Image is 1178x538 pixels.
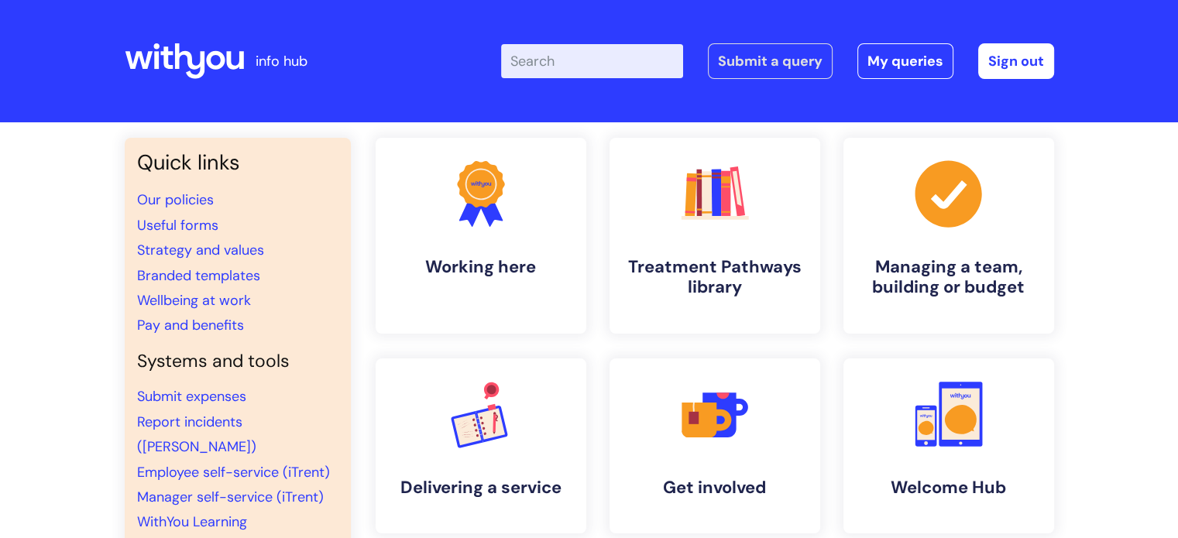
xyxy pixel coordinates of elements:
h3: Quick links [137,150,338,175]
a: Get involved [610,358,820,533]
a: Branded templates [137,266,260,285]
a: Strategy and values [137,241,264,259]
p: info hub [256,49,307,74]
h4: Get involved [622,478,808,498]
a: Sign out [978,43,1054,79]
input: Search [501,44,683,78]
h4: Welcome Hub [856,478,1042,498]
a: Welcome Hub [843,358,1054,533]
a: Wellbeing at work [137,291,251,310]
div: | - [501,43,1054,79]
h4: Delivering a service [388,478,574,498]
h4: Treatment Pathways library [622,257,808,298]
a: Pay and benefits [137,316,244,334]
a: Working here [376,138,586,334]
a: Submit expenses [137,387,246,406]
h4: Working here [388,257,574,277]
a: Employee self-service (iTrent) [137,463,330,481]
a: Treatment Pathways library [610,138,820,334]
a: Manager self-service (iTrent) [137,488,324,506]
a: WithYou Learning [137,512,247,531]
a: Managing a team, building or budget [843,138,1054,334]
a: Delivering a service [376,358,586,533]
h4: Systems and tools [137,351,338,372]
a: Our policies [137,190,214,209]
a: Report incidents ([PERSON_NAME]) [137,413,256,456]
a: My queries [857,43,953,79]
a: Submit a query [708,43,833,79]
a: Useful forms [137,216,218,235]
h4: Managing a team, building or budget [856,257,1042,298]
